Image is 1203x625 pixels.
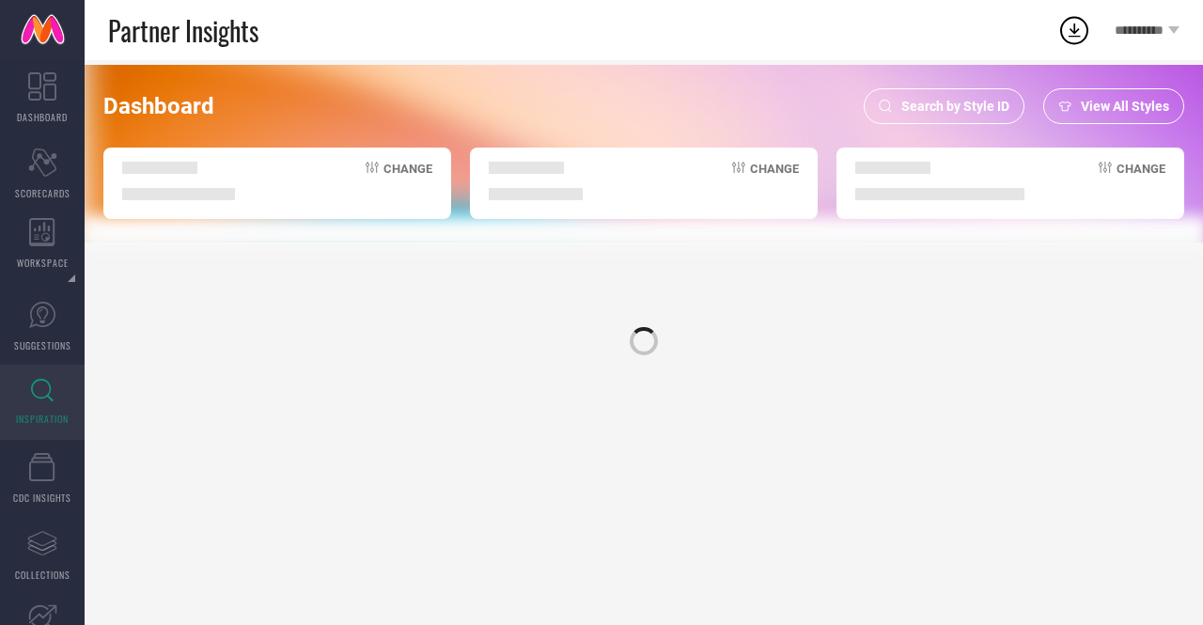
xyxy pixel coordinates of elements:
span: WORKSPACE [17,256,69,270]
span: SUGGESTIONS [14,338,71,352]
span: COLLECTIONS [15,568,70,582]
span: CDC INSIGHTS [13,491,71,505]
span: INSPIRATION [16,412,69,426]
span: SCORECARDS [15,186,70,200]
span: Search by Style ID [901,99,1009,114]
span: Partner Insights [108,11,258,50]
div: Open download list [1057,13,1091,47]
span: Change [383,162,432,200]
span: View All Styles [1081,99,1169,114]
span: Change [1117,162,1165,200]
span: Dashboard [103,93,214,119]
span: Change [750,162,799,200]
span: DASHBOARD [17,110,68,124]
